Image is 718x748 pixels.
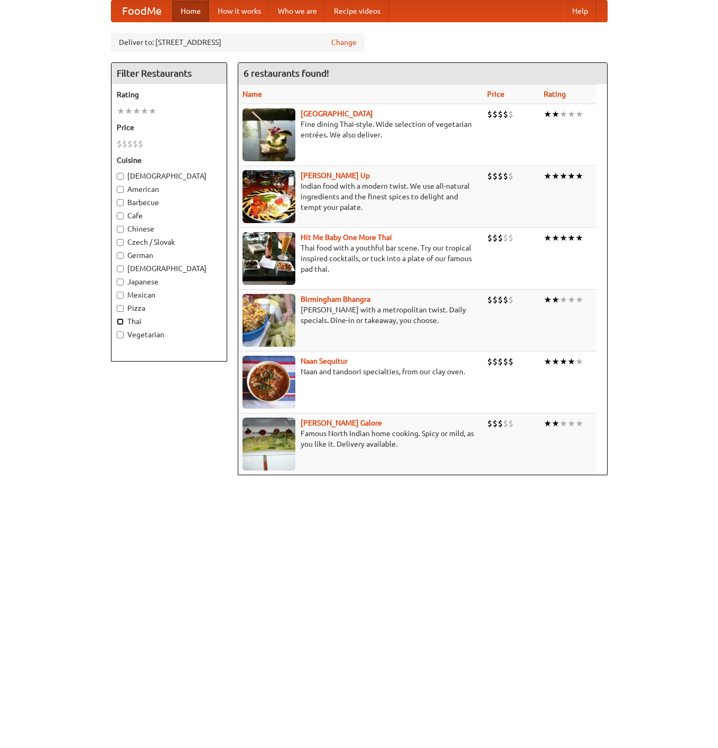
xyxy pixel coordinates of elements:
li: ★ [575,170,583,182]
input: Chinese [117,226,124,233]
label: Mexican [117,290,221,300]
a: Recipe videos [325,1,389,22]
a: Hit Me Baby One More Thai [301,233,392,242]
p: Indian food with a modern twist. We use all-natural ingredients and the finest spices to delight ... [243,181,479,213]
li: $ [492,418,498,429]
a: [PERSON_NAME] Up [301,171,370,180]
li: $ [503,232,508,244]
a: Who we are [269,1,325,22]
li: ★ [552,418,560,429]
li: ★ [117,105,125,117]
li: ★ [575,356,583,367]
label: Japanese [117,276,221,287]
input: Mexican [117,292,124,299]
label: Chinese [117,224,221,234]
li: $ [487,418,492,429]
li: ★ [567,356,575,367]
li: $ [492,170,498,182]
a: Naan Sequitur [301,357,348,365]
h5: Price [117,122,221,133]
a: Name [243,90,262,98]
li: $ [117,138,122,150]
b: [PERSON_NAME] Galore [301,419,382,427]
li: $ [508,356,514,367]
div: Deliver to: [STREET_ADDRESS] [111,33,365,52]
input: Japanese [117,279,124,285]
h4: Filter Restaurants [111,63,227,84]
li: $ [492,232,498,244]
li: ★ [544,356,552,367]
a: FoodMe [111,1,172,22]
li: ★ [575,232,583,244]
a: [GEOGRAPHIC_DATA] [301,109,373,118]
li: $ [498,356,503,367]
li: ★ [560,232,567,244]
ng-pluralize: 6 restaurants found! [244,68,329,78]
input: [DEMOGRAPHIC_DATA] [117,173,124,180]
li: ★ [544,170,552,182]
img: bhangra.jpg [243,294,295,347]
input: Barbecue [117,199,124,206]
li: $ [487,294,492,306]
input: Thai [117,318,124,325]
label: [DEMOGRAPHIC_DATA] [117,263,221,274]
input: Czech / Slovak [117,239,124,246]
li: $ [503,108,508,120]
p: Naan and tandoori specialties, from our clay oven. [243,366,479,377]
input: Pizza [117,305,124,312]
li: ★ [567,294,575,306]
li: $ [492,294,498,306]
li: ★ [560,294,567,306]
a: Birmingham Bhangra [301,295,370,303]
label: [DEMOGRAPHIC_DATA] [117,171,221,181]
li: ★ [133,105,141,117]
a: How it works [209,1,269,22]
input: Cafe [117,213,124,219]
label: American [117,184,221,195]
li: ★ [575,294,583,306]
li: ★ [141,105,148,117]
p: Famous North Indian home cooking. Spicy or mild, as you like it. Delivery available. [243,428,479,449]
li: ★ [552,294,560,306]
p: Fine dining Thai-style. Wide selection of vegetarian entrées. We also deliver. [243,119,479,140]
h5: Rating [117,89,221,100]
li: $ [498,108,503,120]
label: Cafe [117,210,221,221]
label: Pizza [117,303,221,313]
label: Barbecue [117,197,221,208]
li: ★ [544,108,552,120]
label: Thai [117,316,221,327]
p: Thai food with a youthful bar scene. Try our tropical inspired cocktails, or tuck into a plate of... [243,243,479,274]
li: $ [492,356,498,367]
li: ★ [567,232,575,244]
li: ★ [544,232,552,244]
li: $ [508,418,514,429]
li: ★ [544,294,552,306]
li: $ [508,232,514,244]
li: $ [122,138,127,150]
li: $ [487,108,492,120]
a: Price [487,90,505,98]
li: $ [487,356,492,367]
p: [PERSON_NAME] with a metropolitan twist. Daily specials. Dine-in or takeaway, you choose. [243,304,479,326]
li: $ [133,138,138,150]
input: Vegetarian [117,331,124,338]
li: $ [503,356,508,367]
li: ★ [552,232,560,244]
li: $ [498,232,503,244]
img: satay.jpg [243,108,295,161]
li: ★ [567,108,575,120]
img: currygalore.jpg [243,418,295,470]
li: $ [508,108,514,120]
li: ★ [560,356,567,367]
a: Help [564,1,596,22]
li: $ [503,170,508,182]
li: $ [503,294,508,306]
img: babythai.jpg [243,232,295,285]
li: ★ [148,105,156,117]
li: ★ [552,356,560,367]
li: $ [508,294,514,306]
li: $ [487,232,492,244]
